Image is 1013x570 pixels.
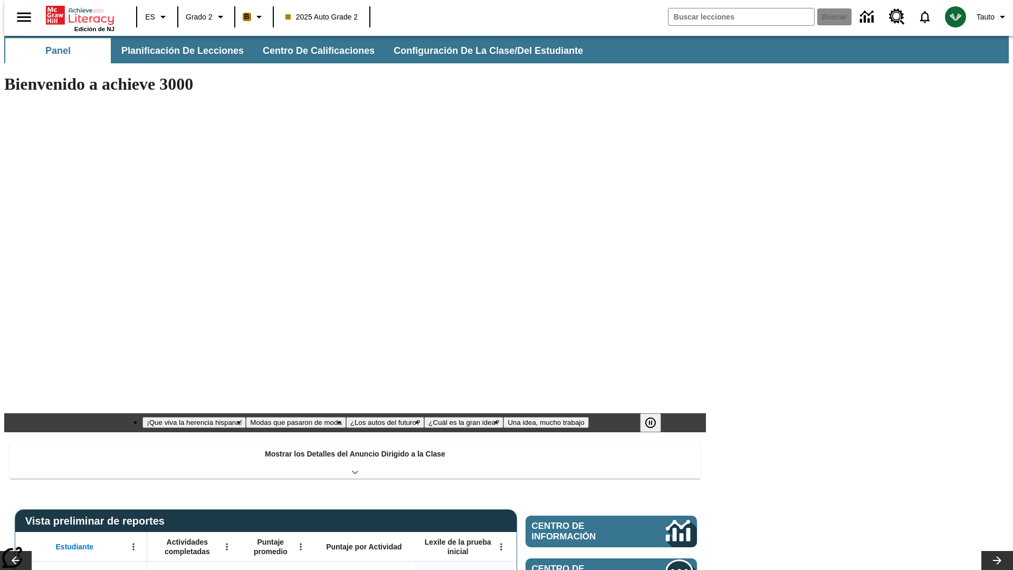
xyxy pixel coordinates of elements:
[293,539,309,555] button: Abrir menú
[668,8,814,25] input: Buscar campo
[972,7,1013,26] button: Perfil/Configuración
[145,12,155,23] span: ES
[74,26,114,32] span: Edición de NJ
[981,551,1013,570] button: Carrusel de lecciones, seguir
[854,3,883,32] a: Centro de información
[140,7,174,26] button: Lenguaje: ES, Selecciona un idioma
[5,38,111,63] button: Panel
[238,7,270,26] button: Boost El color de la clase es anaranjado claro. Cambiar el color de la clase.
[244,10,250,23] span: B
[285,12,358,23] span: 2025 Auto Grade 2
[219,539,235,555] button: Abrir menú
[246,417,346,428] button: Diapositiva 2 Modas que pasaron de moda
[4,38,592,63] div: Subbarra de navegación
[532,521,630,542] span: Centro de información
[56,542,94,552] span: Estudiante
[977,12,995,23] span: Tauto
[186,12,213,23] span: Grado 2
[46,5,114,26] a: Portada
[939,3,972,31] button: Escoja un nuevo avatar
[945,6,966,27] img: avatar image
[640,413,661,432] button: Pausar
[152,537,222,556] span: Actividades completadas
[326,542,402,552] span: Puntaje por Actividad
[245,537,296,556] span: Puntaje promedio
[46,4,114,32] div: Portada
[8,2,40,33] button: Abrir el menú lateral
[9,442,701,479] div: Mostrar los Detalles del Anuncio Dirigido a la Clase
[265,449,445,460] p: Mostrar los Detalles del Anuncio Dirigido a la Clase
[126,539,141,555] button: Abrir menú
[911,3,939,31] a: Notificaciones
[385,38,591,63] button: Configuración de la clase/del estudiante
[419,537,496,556] span: Lexile de la prueba inicial
[113,38,252,63] button: Planificación de lecciones
[254,38,383,63] button: Centro de calificaciones
[883,3,911,31] a: Centro de recursos, Se abrirá en una pestaña nueva.
[525,516,697,547] a: Centro de información
[503,417,588,428] button: Diapositiva 5 Una idea, mucho trabajo
[181,7,231,26] button: Grado: Grado 2, Elige un grado
[493,539,509,555] button: Abrir menú
[4,74,706,94] h1: Bienvenido a achieve 3000
[142,417,246,428] button: Diapositiva 1 ¡Que viva la herencia hispana!
[4,36,1009,63] div: Subbarra de navegación
[346,417,425,428] button: Diapositiva 3 ¿Los autos del futuro?
[25,515,170,527] span: Vista preliminar de reportes
[640,413,672,432] div: Pausar
[424,417,503,428] button: Diapositiva 4 ¿Cuál es la gran idea?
